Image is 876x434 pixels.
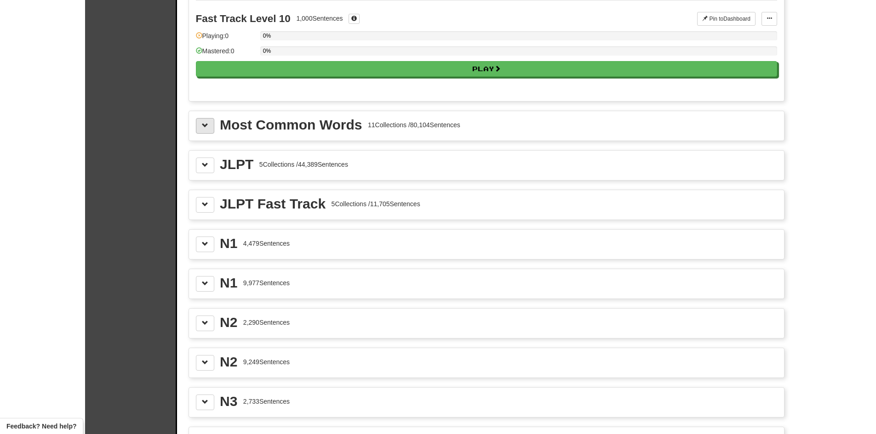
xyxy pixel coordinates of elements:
div: JLPT Fast Track [220,197,326,211]
div: 2,290 Sentences [243,318,290,327]
div: Most Common Words [220,118,362,132]
div: N1 [220,237,237,250]
span: Open feedback widget [6,422,76,431]
div: 9,977 Sentences [243,278,290,287]
div: 2,733 Sentences [243,397,290,406]
div: 9,249 Sentences [243,357,290,366]
div: N2 [220,355,237,369]
button: Pin toDashboard [697,12,756,26]
button: Play [196,61,777,77]
div: JLPT [220,158,253,171]
div: 5 Collections / 11,705 Sentences [332,199,420,209]
div: 1,000 Sentences [296,14,343,23]
div: Mastered: 0 [196,46,256,62]
div: Fast Track Level 10 [196,13,291,24]
div: 4,479 Sentences [243,239,290,248]
div: N1 [220,276,237,290]
div: N2 [220,316,237,329]
div: 5 Collections / 44,389 Sentences [259,160,348,169]
div: 11 Collections / 80,104 Sentences [368,120,460,130]
div: N3 [220,395,237,408]
div: Playing: 0 [196,31,256,46]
